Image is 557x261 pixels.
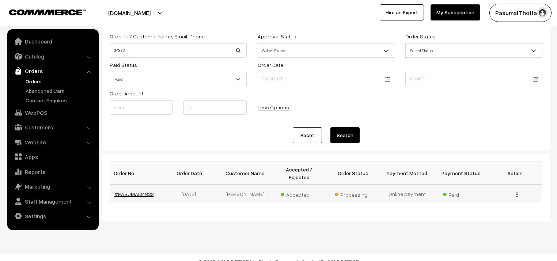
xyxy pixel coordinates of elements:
a: Settings [9,209,96,223]
label: Approval Status [258,33,296,40]
label: Order Amount [110,90,143,97]
th: Order Status [326,162,380,185]
span: Paid [110,73,246,86]
a: #PASUMAI34832 [114,191,154,197]
img: COMMMERCE [9,10,86,15]
a: Catalog [9,50,96,63]
a: Apps [9,150,96,163]
a: WebPOS [9,106,96,119]
button: [DOMAIN_NAME] [83,4,176,22]
a: Orders [9,64,96,77]
th: Payment Status [434,162,488,185]
th: Action [488,162,542,185]
a: Contact Enquires [24,97,96,104]
td: [PERSON_NAME] [218,185,272,203]
span: Select Status [406,44,542,57]
span: Select Status [405,43,542,58]
span: Paid [110,72,247,86]
a: Orders [24,77,96,85]
span: Accepted [281,189,317,198]
input: From Date [258,72,395,86]
input: Order Id / Customer Name / Customer Email / Customer Phone [110,43,247,58]
a: Customers [9,121,96,134]
a: Website [9,136,96,149]
input: From [110,100,173,115]
label: Order Status [405,33,436,40]
a: Reports [9,165,96,178]
label: Order Id / Customer Name, Email, Phone [110,33,205,40]
th: Accepted / Rejected [272,162,326,185]
img: user [537,7,548,18]
button: Pasumai Thotta… [489,4,552,22]
a: Staff Management [9,195,96,208]
label: Order Date [258,61,283,69]
a: My Subscription [431,4,480,20]
a: Dashboard [9,35,96,48]
span: Processing [335,189,371,198]
th: Order No [110,162,164,185]
a: Hire an Expert [380,4,424,20]
label: Paid Status [110,61,137,69]
a: Marketing [9,180,96,193]
a: Reset [293,127,322,143]
span: Select Status [258,44,394,57]
img: Menu [516,192,518,197]
td: [DATE] [164,185,218,203]
td: Online payment [380,185,434,203]
button: Search [330,127,360,143]
a: Abandoned Cart [24,87,96,95]
span: Paid [443,189,480,198]
a: COMMMERCE [9,7,73,16]
th: Payment Method [380,162,434,185]
span: Select Status [258,43,395,58]
input: To Date [405,72,542,86]
input: To [183,100,246,115]
a: Less Options [258,104,289,110]
th: Customer Name [218,162,272,185]
th: Order Date [164,162,218,185]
